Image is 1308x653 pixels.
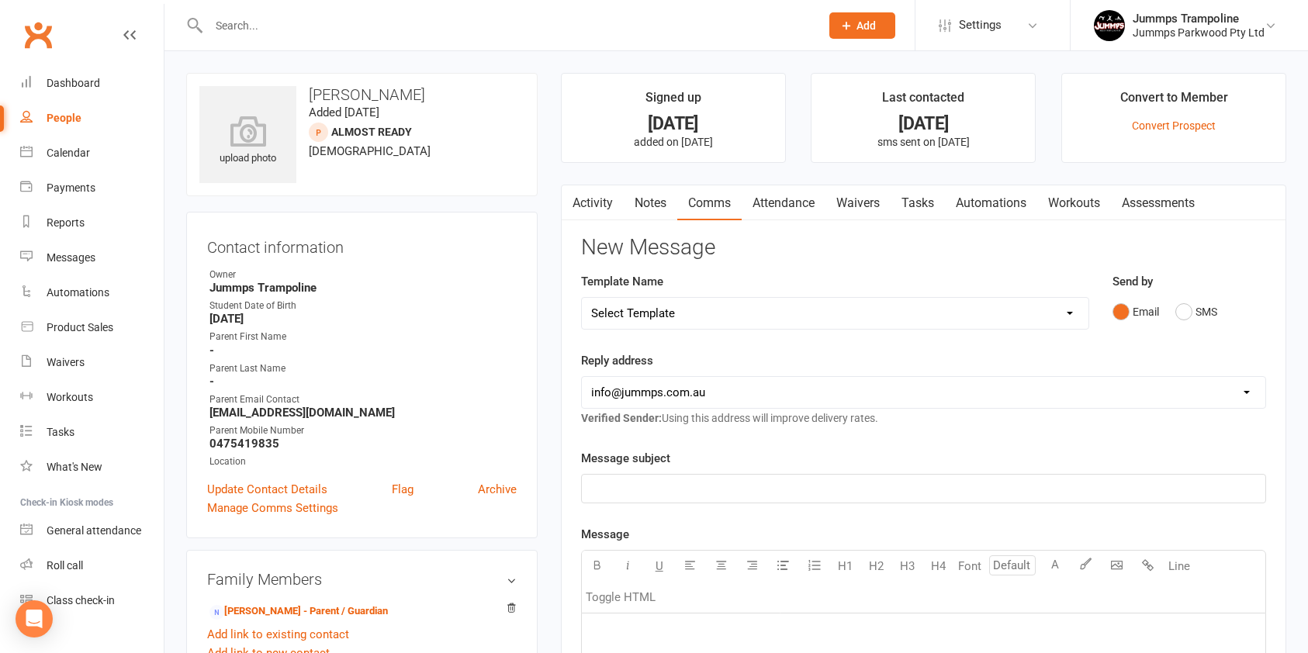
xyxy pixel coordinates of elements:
div: Product Sales [47,321,113,333]
a: Notes [624,185,677,221]
h3: Contact information [207,233,517,256]
div: Tasks [47,426,74,438]
a: Activity [562,185,624,221]
span: Using this address will improve delivery rates. [581,412,878,424]
button: Line [1164,551,1195,582]
a: Update Contact Details [207,480,327,499]
a: Roll call [20,548,164,583]
span: [DEMOGRAPHIC_DATA] [309,144,431,158]
button: H3 [892,551,923,582]
button: Toggle HTML [582,582,659,613]
div: Automations [47,286,109,299]
a: Tasks [891,185,945,221]
a: Workouts [1037,185,1111,221]
button: H2 [861,551,892,582]
button: A [1040,551,1071,582]
input: Search... [204,15,809,36]
img: thumb_image1698795904.png [1094,10,1125,41]
div: Payments [47,181,95,194]
a: Dashboard [20,66,164,101]
div: Location [209,454,517,469]
a: What's New [20,450,164,485]
button: Email [1112,297,1159,326]
div: [DATE] [825,116,1021,132]
a: Add link to existing contact [207,625,349,644]
button: Add [829,12,895,39]
a: Messages [20,240,164,275]
a: Automations [945,185,1037,221]
div: Signed up [645,88,701,116]
div: Parent First Name [209,330,517,344]
strong: 0475419835 [209,437,517,451]
div: Messages [47,251,95,264]
a: Workouts [20,380,164,415]
div: Reports [47,216,85,229]
button: SMS [1175,297,1217,326]
h3: New Message [581,236,1266,260]
a: General attendance kiosk mode [20,513,164,548]
button: H1 [830,551,861,582]
div: Parent Mobile Number [209,423,517,438]
div: Student Date of Birth [209,299,517,313]
label: Reply address [581,351,653,370]
div: Class check-in [47,594,115,606]
strong: [EMAIL_ADDRESS][DOMAIN_NAME] [209,406,517,420]
a: Automations [20,275,164,310]
time: Added [DATE] [309,105,379,119]
strong: [DATE] [209,312,517,326]
div: Jummps Parkwood Pty Ltd [1133,26,1265,40]
a: People [20,101,164,136]
a: Manage Comms Settings [207,499,338,517]
input: Default [989,555,1036,575]
div: What's New [47,461,102,473]
a: Payments [20,171,164,206]
button: Font [954,551,985,582]
span: Settings [959,8,1002,43]
span: Almost Ready [331,126,412,138]
a: Tasks [20,415,164,450]
a: [PERSON_NAME] - Parent / Guardian [209,603,388,620]
strong: Jummps Trampoline [209,281,517,295]
div: Last contacted [882,88,964,116]
label: Template Name [581,272,663,291]
div: Waivers [47,356,85,368]
button: U [644,551,675,582]
a: Calendar [20,136,164,171]
p: added on [DATE] [576,136,771,148]
button: H4 [923,551,954,582]
div: upload photo [199,116,296,167]
label: Message subject [581,449,670,468]
a: Product Sales [20,310,164,345]
strong: Verified Sender: [581,412,662,424]
div: People [47,112,81,124]
strong: - [209,375,517,389]
div: Parent Last Name [209,361,517,376]
a: Attendance [742,185,825,221]
a: Comms [677,185,742,221]
div: Open Intercom Messenger [16,600,53,637]
div: [DATE] [576,116,771,132]
label: Message [581,525,629,544]
h3: [PERSON_NAME] [199,86,524,103]
div: Calendar [47,147,90,159]
span: Add [856,19,876,32]
a: Assessments [1111,185,1206,221]
div: Workouts [47,391,93,403]
div: General attendance [47,524,141,537]
a: Waivers [20,345,164,380]
a: Reports [20,206,164,240]
a: Clubworx [19,16,57,54]
p: sms sent on [DATE] [825,136,1021,148]
div: Jummps Trampoline [1133,12,1265,26]
label: Send by [1112,272,1153,291]
div: Dashboard [47,77,100,89]
h3: Family Members [207,571,517,588]
strong: - [209,344,517,358]
div: Parent Email Contact [209,392,517,407]
a: Class kiosk mode [20,583,164,618]
a: Waivers [825,185,891,221]
div: Owner [209,268,517,282]
a: Flag [392,480,414,499]
span: U [656,559,663,573]
div: Roll call [47,559,83,572]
